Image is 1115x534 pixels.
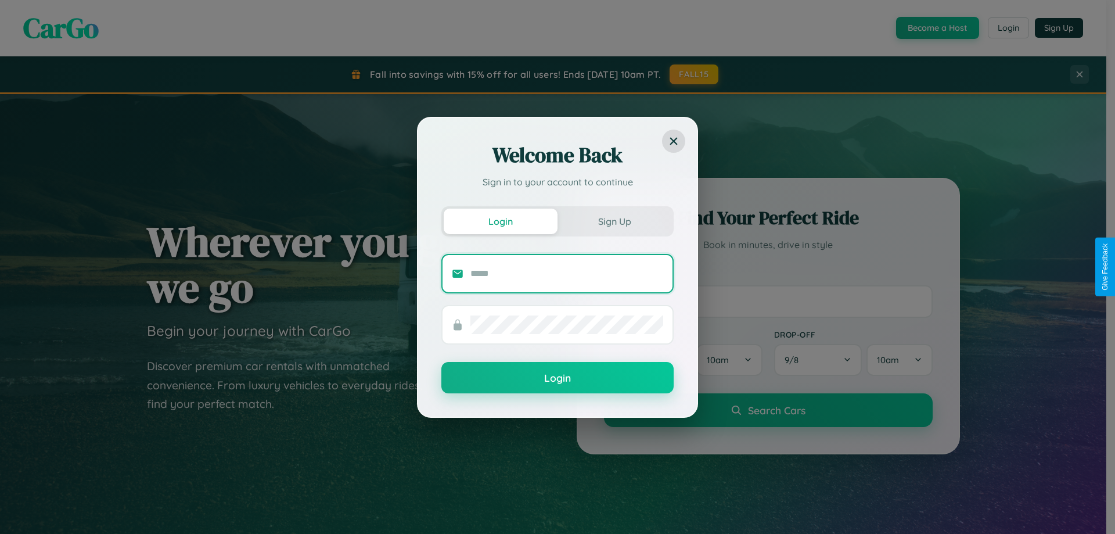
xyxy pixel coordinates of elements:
[441,141,674,169] h2: Welcome Back
[441,175,674,189] p: Sign in to your account to continue
[557,209,671,234] button: Sign Up
[1101,243,1109,291] div: Give Feedback
[444,209,557,234] button: Login
[441,362,674,393] button: Login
